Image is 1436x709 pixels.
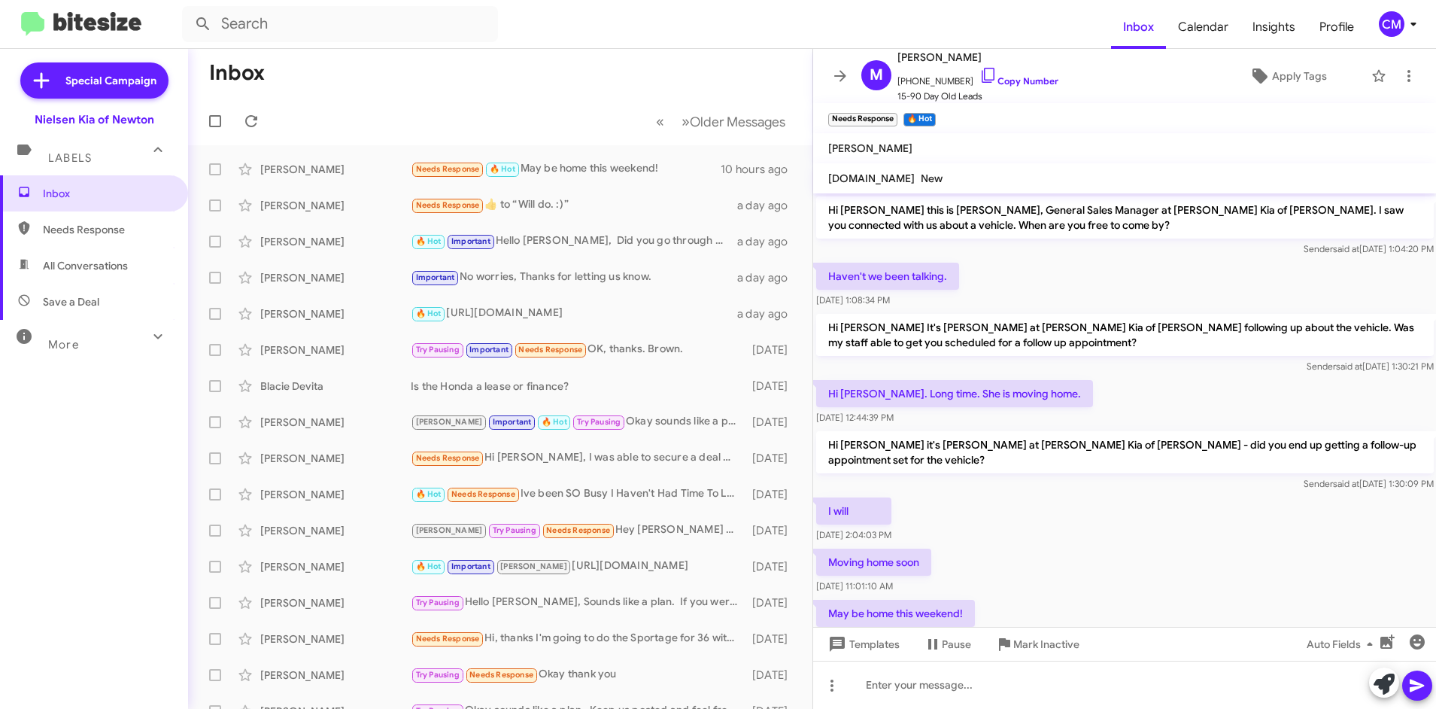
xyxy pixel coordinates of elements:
span: 🔥 Hot [490,164,515,174]
div: Blacie Devita [260,379,411,394]
span: [PERSON_NAME] [416,417,483,427]
div: [PERSON_NAME] [260,668,411,683]
span: Calendar [1166,5,1240,49]
span: 🔥 Hot [542,417,567,427]
div: [DATE] [745,451,800,466]
div: [PERSON_NAME] [260,415,411,430]
div: [PERSON_NAME] [260,595,411,610]
span: New [921,172,943,185]
p: Hi [PERSON_NAME] this is [PERSON_NAME], General Sales Manager at [PERSON_NAME] Kia of [PERSON_NAM... [816,196,1434,239]
span: Profile [1307,5,1366,49]
a: Insights [1240,5,1307,49]
input: Search [182,6,498,42]
button: Previous [647,106,673,137]
button: Auto Fields [1295,631,1391,658]
div: May be home this weekend! [411,160,721,178]
span: [PERSON_NAME] [897,48,1058,66]
div: Hi [PERSON_NAME], I was able to secure a deal with [PERSON_NAME] of [GEOGRAPHIC_DATA] in [GEOGRAP... [411,449,745,467]
span: [PERSON_NAME] [416,525,483,535]
span: Auto Fields [1307,631,1379,658]
div: [URL][DOMAIN_NAME] [411,305,737,322]
small: Needs Response [828,113,897,126]
div: OK, thanks. Brown. [411,341,745,358]
div: [PERSON_NAME] [260,523,411,538]
span: Try Pausing [577,417,621,427]
div: [DATE] [745,559,800,574]
div: [PERSON_NAME] [260,162,411,177]
div: [PERSON_NAME] [260,451,411,466]
div: [PERSON_NAME] [260,487,411,502]
button: Mark Inactive [983,631,1091,658]
span: [DOMAIN_NAME] [828,172,915,185]
button: CM [1366,11,1419,37]
div: [DATE] [745,595,800,610]
span: [DATE] 12:44:39 PM [816,412,894,423]
div: [PERSON_NAME] [260,306,411,321]
div: [PERSON_NAME] [260,342,411,358]
span: [DATE] 11:01:10 AM [816,580,893,592]
span: Important [451,236,490,246]
span: 🔥 Hot [416,309,442,318]
p: Hi [PERSON_NAME]. Long time. She is moving home. [816,380,1093,407]
div: a day ago [737,198,800,213]
span: Needs Response [416,453,480,463]
span: [PERSON_NAME] [500,561,567,571]
span: Needs Response [43,222,171,237]
div: Hello [PERSON_NAME], Sounds like a plan. If you were ever interested in purchasing before June I'... [411,594,745,611]
p: Moving home soon [816,549,931,576]
div: ​👍​ to “ Will do. :) ” [411,196,737,214]
span: said at [1332,243,1359,254]
p: Haven't we been talking. [816,263,959,290]
span: Labels [48,151,92,165]
div: a day ago [737,270,800,285]
span: Needs Response [518,345,582,354]
span: [PHONE_NUMBER] [897,66,1058,89]
button: Apply Tags [1211,62,1364,90]
p: Hi [PERSON_NAME] it's [PERSON_NAME] at [PERSON_NAME] Kia of [PERSON_NAME] - did you end up gettin... [816,431,1434,473]
span: Sender [DATE] 1:04:20 PM [1303,243,1433,254]
span: Needs Response [416,634,480,644]
span: More [48,338,79,351]
h1: Inbox [209,61,265,85]
span: Needs Response [546,525,610,535]
span: Needs Response [416,164,480,174]
span: Important [451,561,490,571]
span: Save a Deal [43,294,99,309]
button: Pause [912,631,983,658]
span: 🔥 Hot [416,561,442,571]
span: said at [1332,478,1359,489]
div: [DATE] [745,668,800,683]
div: [PERSON_NAME] [260,234,411,249]
span: » [682,112,690,131]
span: Try Pausing [416,670,460,680]
span: Important [493,417,532,427]
div: CM [1379,11,1404,37]
span: said at [1335,361,1362,372]
div: Hi, thanks I'm going to do the Sportage for 36 with 7k down, at [GEOGRAPHIC_DATA] in [GEOGRAPHIC_... [411,630,745,647]
a: Inbox [1111,5,1166,49]
button: Templates [813,631,912,658]
nav: Page navigation example [648,106,794,137]
div: a day ago [737,234,800,249]
div: [DATE] [745,523,800,538]
div: [DATE] [745,379,800,394]
span: Apply Tags [1272,62,1327,90]
span: M [870,63,883,87]
div: Is the Honda a lease or finance? [411,379,745,394]
span: Needs Response [469,670,533,680]
span: 🔥 Hot [416,236,442,246]
div: [PERSON_NAME] [260,270,411,285]
p: Hi [PERSON_NAME] It's [PERSON_NAME] at [PERSON_NAME] Kia of [PERSON_NAME] following up about the ... [816,314,1434,356]
span: « [656,112,664,131]
div: [DATE] [745,487,800,502]
span: Try Pausing [416,598,460,607]
div: [URL][DOMAIN_NAME] [411,558,745,575]
p: May be home this weekend! [816,600,975,627]
span: [DATE] 2:04:03 PM [816,529,891,540]
div: Hey [PERSON_NAME] Decided to buy a Honda CRV just like I had in the past thanks for your time and... [411,522,745,539]
span: 🔥 Hot [416,489,442,499]
p: I will [816,498,891,525]
span: All Conversations [43,258,128,273]
small: 🔥 Hot [903,113,936,126]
